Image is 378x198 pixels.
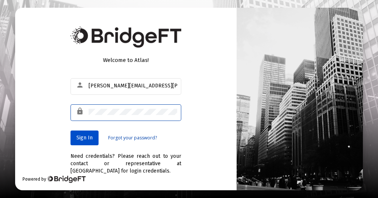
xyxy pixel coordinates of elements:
[108,134,157,142] a: Forgot your password?
[76,81,85,90] mat-icon: person
[71,145,181,175] div: Need credentials? Please reach out to your contact or representative at [GEOGRAPHIC_DATA] for log...
[76,107,85,116] mat-icon: lock
[23,176,86,183] div: Powered by
[76,135,93,141] span: Sign In
[47,176,86,183] img: Bridge Financial Technology Logo
[89,83,177,89] input: Email or Username
[71,56,181,64] div: Welcome to Atlas!
[71,27,181,48] img: Bridge Financial Technology Logo
[71,131,99,145] button: Sign In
